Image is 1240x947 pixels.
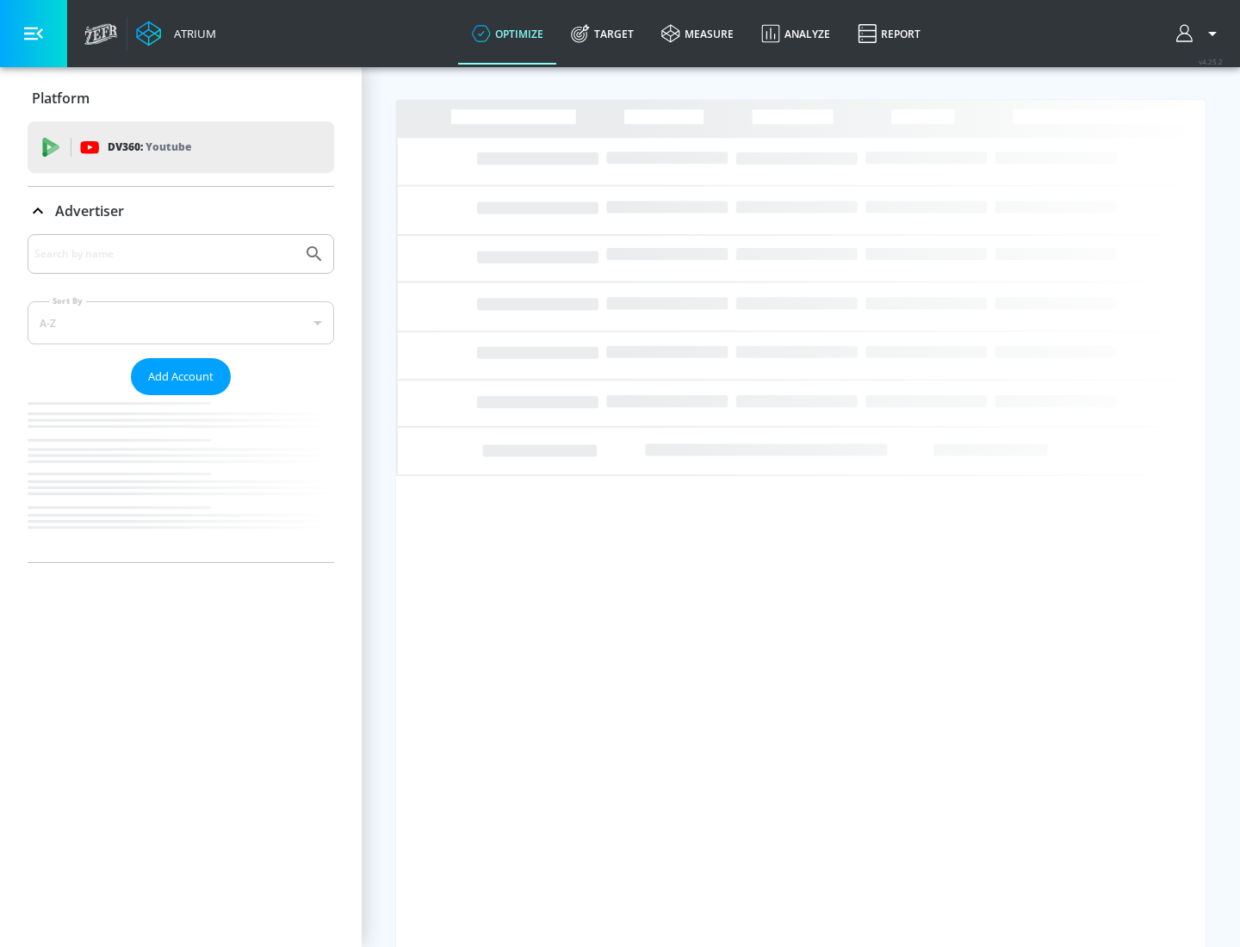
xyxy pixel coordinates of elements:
[28,187,334,235] div: Advertiser
[458,3,557,65] a: optimize
[55,201,124,220] p: Advertiser
[34,243,295,265] input: Search by name
[32,89,90,108] p: Platform
[28,121,334,173] div: DV360: Youtube
[844,3,934,65] a: Report
[167,26,216,41] div: Atrium
[108,138,191,157] p: DV360:
[28,234,334,562] div: Advertiser
[49,295,86,306] label: Sort By
[28,301,334,344] div: A-Z
[148,367,214,387] span: Add Account
[1199,57,1223,66] span: v 4.25.2
[131,358,231,395] button: Add Account
[136,21,216,46] a: Atrium
[747,3,844,65] a: Analyze
[557,3,648,65] a: Target
[28,74,334,122] div: Platform
[648,3,747,65] a: measure
[28,395,334,562] nav: list of Advertiser
[146,138,191,156] p: Youtube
